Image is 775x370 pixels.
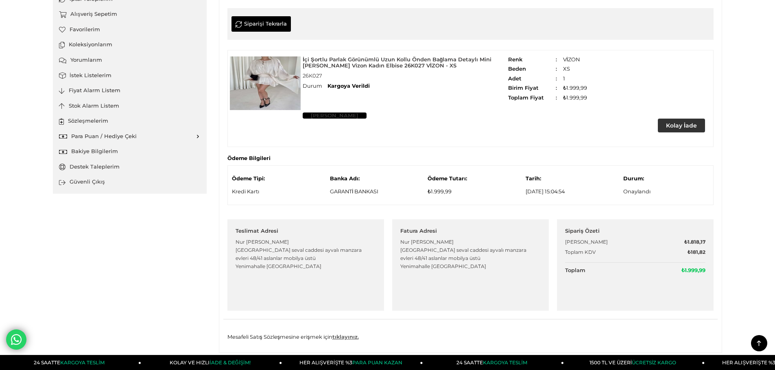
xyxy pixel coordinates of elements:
a: Fiyat Alarm Listem [59,83,201,98]
a: Para Puan / Hediye Çeki [59,129,201,144]
span: [PERSON_NAME] [565,238,705,246]
a: İçi Şortlu Parlak Görünümlü Uzun Kollu Önden Bağlama Detaylı Mini [PERSON_NAME] Vizon Kadın Elbis... [303,56,508,83]
strong: Adet [508,76,557,82]
p: ₺1.999,99 [428,188,513,195]
span: 1 [508,76,713,82]
b: Durum: [623,175,644,182]
a: [PERSON_NAME] [303,113,367,119]
strong: 26K027 [303,69,508,83]
a: Favorilerim [59,22,201,37]
p: Nur [PERSON_NAME] [GEOGRAPHIC_DATA] seval caddesi ayvalı manzara evleri 48/41 aslanlar mobilya üs... [236,238,376,270]
a: Stok Alarm Listem [59,98,201,114]
strong: ₺1.999,99 [681,267,705,273]
div: Mesafeli Satış Sözleşmesine erişmek için [227,334,358,340]
span: PARA PUAN KAZAN [352,359,402,366]
span: ÜCRETSİZ KARGO [632,359,676,366]
span: Toplam [565,267,705,273]
strong: Renk [508,56,557,63]
span: KARGOYA TESLİM [483,359,527,366]
strong: ₺1.818,17 [684,238,705,246]
a: 24 SAATTEKARGOYA TESLİM [0,355,141,370]
span: XS [508,66,713,72]
span: ₺1.999,99 [508,85,713,91]
a: HER ALIŞVERİŞTE %3PARA PUAN KAZAN [282,355,423,370]
span: VİZON [508,56,713,63]
a: Yorumlarım [59,52,201,68]
a: 24 SAATTEKARGOYA TESLİM [423,355,564,370]
a: 1500 TL VE ÜZERİÜCRETSİZ KARGO [564,355,705,370]
span: İADE & DEĞİŞİM! [210,359,250,366]
a: Kolay İade [658,119,705,132]
b: Tarih: [526,175,541,182]
span: Durum [303,83,322,89]
span: ₺1.999,99 [508,95,713,101]
a: Siparişi Tekrarla [231,16,291,32]
strong: Toplam Fiyat [508,95,557,101]
a: Bakiye Bilgilerim [59,144,201,159]
a: Koleksiyonlarım [59,37,201,52]
a: Sözleşmelerim [59,113,201,129]
a: tıklayınız. [332,334,359,340]
a: İstek Listelerim [59,68,201,83]
span: Fatura Adresi [400,227,437,234]
a: KOLAY VE HIZLIİADE & DEĞİŞİM! [141,355,282,370]
strong: Kargoya Verildi [327,83,370,89]
strong: Birim Fiyat [508,85,557,91]
span: Toplam KDV [565,248,705,256]
a: Destek Taleplerim [59,159,201,175]
strong: Beden [508,66,557,72]
b: Ödeme Tutarı: [428,175,467,182]
p: Onaylandı [623,188,709,195]
p: Kredi Kartı [232,188,318,195]
p: [DATE] 15:04:54 [526,188,611,195]
b: Banka Adı: [330,175,360,182]
p: GARANTİ BANKASI [330,188,416,195]
strong: Ödeme Bilgileri [227,155,271,165]
a: Güvenli Çıkış [59,174,201,190]
a: Alışveriş Sepetim [59,6,201,22]
span: KARGOYA TESLİM [60,359,104,366]
span: Teslimat Adresi [236,227,278,234]
img: İçi Şortlu Parlak Görünümlü Uzun Kollu Önden Bağlama Detaylı Mini Britt Vizon Kadın Elbise 26K027... [230,56,301,110]
p: Nur [PERSON_NAME] [GEOGRAPHIC_DATA] seval caddesi ayvalı manzara evleri 48/41 aslanlar mobilya üs... [400,238,541,270]
b: Ödeme Tipi: [232,175,265,182]
strong: ₺181,82 [688,248,705,256]
h6: Sipariş Özeti [565,227,705,234]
